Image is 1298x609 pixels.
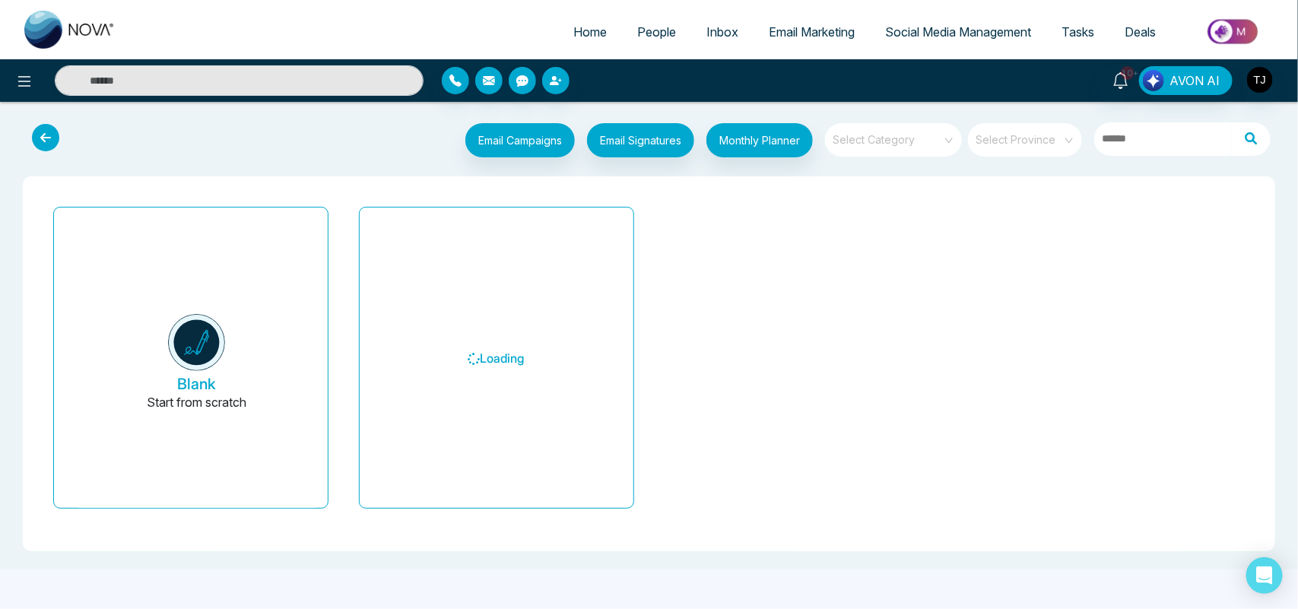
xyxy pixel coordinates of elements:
[870,17,1046,46] a: Social Media Management
[78,220,316,508] button: BlankStart from scratch
[1103,66,1139,93] a: 10+
[378,220,615,497] h6: Loading
[1046,17,1109,46] a: Tasks
[453,132,575,147] a: Email Campaigns
[691,17,754,46] a: Inbox
[168,314,225,371] img: novacrm
[1179,14,1289,49] img: Market-place.gif
[177,375,216,393] h5: Blank
[1121,66,1135,80] span: 10+
[637,24,676,40] span: People
[573,24,607,40] span: Home
[706,123,813,157] button: Monthly Planner
[147,393,246,430] p: Start from scratch
[622,17,691,46] a: People
[465,123,575,157] button: Email Campaigns
[1143,70,1164,91] img: Lead Flow
[885,24,1031,40] span: Social Media Management
[754,17,870,46] a: Email Marketing
[1125,24,1156,40] span: Deals
[706,24,738,40] span: Inbox
[1169,71,1220,90] span: AVON AI
[769,24,855,40] span: Email Marketing
[24,11,116,49] img: Nova CRM Logo
[1246,557,1283,594] div: Open Intercom Messenger
[558,17,622,46] a: Home
[1062,24,1094,40] span: Tasks
[1139,66,1233,95] button: AVON AI
[575,123,694,161] a: Email Signatures
[1109,17,1171,46] a: Deals
[694,123,813,161] a: Monthly Planner
[587,123,694,157] button: Email Signatures
[1247,67,1273,93] img: User Avatar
